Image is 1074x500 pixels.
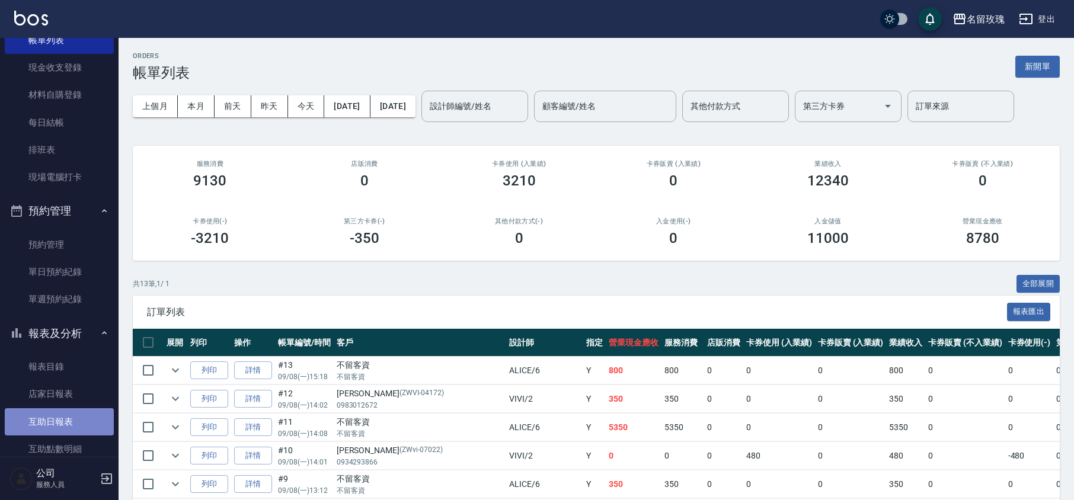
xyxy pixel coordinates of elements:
[979,172,987,189] h3: 0
[278,400,331,411] p: 09/08 (一) 14:02
[9,467,33,491] img: Person
[925,414,1005,441] td: 0
[661,414,705,441] td: 5350
[337,444,503,457] div: [PERSON_NAME]
[925,442,1005,470] td: 0
[167,418,184,436] button: expand row
[337,371,503,382] p: 不留客資
[133,65,190,81] h3: 帳單列表
[234,418,272,437] a: 詳情
[886,357,925,384] td: 800
[919,217,1046,225] h2: 營業現金應收
[704,470,743,498] td: 0
[337,428,503,439] p: 不留客資
[1015,60,1060,72] a: 新開單
[5,109,114,136] a: 每日結帳
[886,470,925,498] td: 350
[610,160,737,168] h2: 卡券販賣 (入業績)
[1007,303,1051,321] button: 報表匯出
[337,473,503,485] div: 不留客資
[275,357,334,384] td: #13
[506,385,583,413] td: VIVI /2
[5,81,114,108] a: 材料自購登錄
[765,217,891,225] h2: 入金儲值
[5,195,114,226] button: 預約管理
[515,230,523,246] h3: 0
[1005,357,1054,384] td: 0
[167,390,184,408] button: expand row
[164,329,187,357] th: 展開
[234,475,272,493] a: 詳情
[5,136,114,164] a: 排班表
[147,217,273,225] h2: 卡券使用(-)
[506,442,583,470] td: VIVI /2
[231,329,275,357] th: 操作
[661,357,705,384] td: 800
[606,329,661,357] th: 營業現金應收
[36,467,97,479] h5: 公司
[583,470,606,498] td: Y
[5,435,114,463] a: 互助點數明細
[1005,329,1054,357] th: 卡券使用(-)
[886,329,925,357] th: 業績收入
[5,380,114,408] a: 店家日報表
[275,442,334,470] td: #10
[743,385,815,413] td: 0
[350,230,379,246] h3: -350
[815,470,887,498] td: 0
[583,385,606,413] td: Y
[278,457,331,467] p: 09/08 (一) 14:01
[5,164,114,191] a: 現場電腦打卡
[606,385,661,413] td: 350
[278,371,331,382] p: 09/08 (一) 15:18
[14,11,48,25] img: Logo
[948,7,1009,31] button: 名留玫瑰
[583,357,606,384] td: Y
[5,408,114,435] a: 互助日報表
[815,414,887,441] td: 0
[147,160,273,168] h3: 服務消費
[815,329,887,357] th: 卡券販賣 (入業績)
[36,479,97,490] p: 服務人員
[1014,8,1060,30] button: 登出
[133,52,190,60] h2: ORDERS
[815,385,887,413] td: 0
[278,428,331,439] p: 09/08 (一) 14:08
[337,485,503,496] p: 不留客資
[190,418,228,437] button: 列印
[360,172,369,189] h3: 0
[743,357,815,384] td: 0
[251,95,288,117] button: 昨天
[506,470,583,498] td: ALICE /6
[190,361,228,380] button: 列印
[919,160,1046,168] h2: 卡券販賣 (不入業績)
[193,172,226,189] h3: 9130
[506,357,583,384] td: ALICE /6
[610,217,737,225] h2: 入金使用(-)
[456,160,582,168] h2: 卡券使用 (入業績)
[743,470,815,498] td: 0
[925,470,1005,498] td: 0
[925,329,1005,357] th: 卡券販賣 (不入業績)
[275,385,334,413] td: #12
[275,329,334,357] th: 帳單編號/時間
[215,95,251,117] button: 前天
[147,306,1007,318] span: 訂單列表
[606,414,661,441] td: 5350
[324,95,370,117] button: [DATE]
[275,414,334,441] td: #11
[190,447,228,465] button: 列印
[918,7,942,31] button: save
[886,385,925,413] td: 350
[190,390,228,408] button: 列印
[506,329,583,357] th: 設計師
[583,442,606,470] td: Y
[1017,275,1060,293] button: 全部展開
[704,442,743,470] td: 0
[886,414,925,441] td: 5350
[167,475,184,493] button: expand row
[583,414,606,441] td: Y
[5,54,114,81] a: 現金收支登錄
[5,286,114,313] a: 單週預約紀錄
[925,357,1005,384] td: 0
